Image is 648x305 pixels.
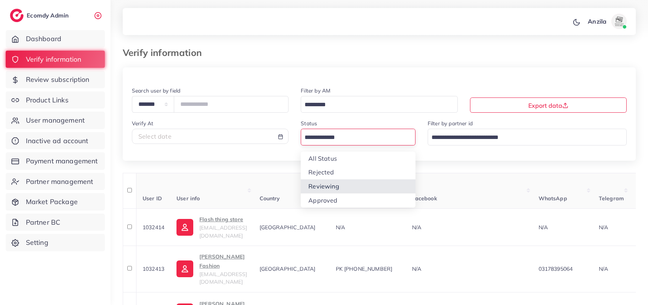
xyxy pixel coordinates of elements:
[301,165,415,179] li: Rejected
[6,152,105,170] a: Payment management
[301,152,415,166] li: All Status
[260,195,280,202] span: Country
[599,265,608,272] span: N/A
[10,9,24,22] img: logo
[6,214,105,231] a: Partner BC
[26,136,88,146] span: Inactive ad account
[6,173,105,190] a: Partner management
[143,195,162,202] span: User ID
[301,120,317,127] label: Status
[26,238,48,248] span: Setting
[26,115,85,125] span: User management
[6,71,105,88] a: Review subscription
[336,224,345,231] span: N/A
[428,120,473,127] label: Filter by partner id
[143,265,164,272] span: 1032413
[412,224,421,231] span: N/A
[26,197,78,207] span: Market Package
[539,224,548,231] span: N/A
[412,195,437,202] span: Facebook
[199,252,247,270] p: [PERSON_NAME] Fashion
[260,224,316,231] span: [GEOGRAPHIC_DATA]
[26,34,61,44] span: Dashboard
[539,265,573,272] span: 03178395064
[599,195,624,202] span: Telegram
[176,252,247,286] a: [PERSON_NAME] Fashion[EMAIL_ADDRESS][DOMAIN_NAME]
[176,195,200,202] span: User info
[26,217,61,227] span: Partner BC
[10,9,71,22] a: logoEcomdy Admin
[336,265,393,272] span: PK [PHONE_NUMBER]
[584,14,630,29] a: Anzilaavatar
[132,87,180,94] label: Search user by field
[26,95,69,105] span: Product Links
[539,195,567,202] span: WhatsApp
[132,120,153,127] label: Verify At
[199,215,247,224] p: Flash thing store
[428,129,627,145] div: Search for option
[412,265,421,272] span: N/A
[6,234,105,251] a: Setting
[143,224,164,231] span: 1032414
[588,17,606,26] p: Anzila
[301,193,415,208] li: Approved
[599,224,608,231] span: N/A
[611,14,627,29] img: avatar
[176,219,193,236] img: ic-user-info.36bf1079.svg
[301,87,330,94] label: Filter by AM
[260,265,316,272] span: [GEOGRAPHIC_DATA]
[199,271,247,285] span: [EMAIL_ADDRESS][DOMAIN_NAME]
[26,75,90,85] span: Review subscription
[6,51,105,68] a: Verify information
[6,30,105,48] a: Dashboard
[470,97,627,113] button: Export data
[6,193,105,211] a: Market Package
[301,129,415,145] div: Search for option
[528,102,568,109] span: Export data
[26,54,82,64] span: Verify information
[6,132,105,150] a: Inactive ad account
[27,12,71,19] h2: Ecomdy Admin
[26,156,98,166] span: Payment management
[138,133,172,140] span: Select date
[176,260,193,277] img: ic-user-info.36bf1079.svg
[301,179,415,193] li: Reviewing
[26,177,93,187] span: Partner management
[123,47,208,58] h3: Verify information
[302,99,448,111] input: Search for option
[301,96,457,112] div: Search for option
[302,132,406,144] input: Search for option
[429,132,617,144] input: Search for option
[6,112,105,129] a: User management
[176,215,247,240] a: Flash thing store[EMAIL_ADDRESS][DOMAIN_NAME]
[6,91,105,109] a: Product Links
[199,224,247,239] span: [EMAIL_ADDRESS][DOMAIN_NAME]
